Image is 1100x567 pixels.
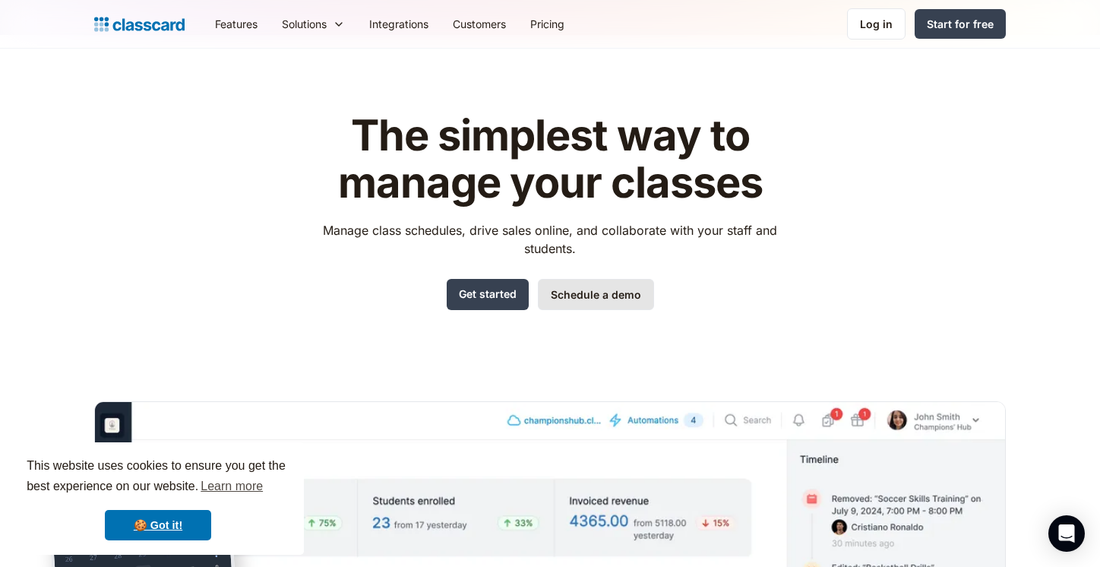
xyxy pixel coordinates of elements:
a: Features [203,7,270,41]
div: Solutions [282,16,327,32]
div: Start for free [927,16,994,32]
a: Logo [94,14,185,35]
a: Schedule a demo [538,279,654,310]
a: Integrations [357,7,441,41]
h1: The simplest way to manage your classes [309,112,792,206]
a: Get started [447,279,529,310]
a: dismiss cookie message [105,510,211,540]
div: Open Intercom Messenger [1048,515,1085,552]
div: cookieconsent [12,442,304,555]
a: Log in [847,8,906,40]
p: Manage class schedules, drive sales online, and collaborate with your staff and students. [309,221,792,258]
a: Pricing [518,7,577,41]
span: This website uses cookies to ensure you get the best experience on our website. [27,457,289,498]
a: learn more about cookies [198,475,265,498]
div: Solutions [270,7,357,41]
div: Log in [860,16,893,32]
a: Start for free [915,9,1006,39]
a: Customers [441,7,518,41]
